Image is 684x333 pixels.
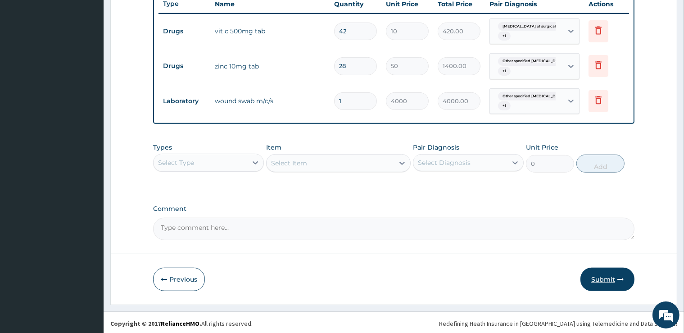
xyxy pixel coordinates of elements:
[498,57,569,66] span: Other specified [MEDICAL_DATA]
[498,67,511,76] span: + 1
[498,22,581,31] span: [MEDICAL_DATA] of surgical wound of...
[153,144,172,151] label: Types
[439,319,677,328] div: Redefining Heath Insurance in [GEOGRAPHIC_DATA] using Telemedicine and Data Science!
[17,45,36,68] img: d_794563401_company_1708531726252_794563401
[161,319,199,328] a: RelianceHMO
[110,319,201,328] strong: Copyright © 2017 .
[498,32,511,41] span: + 1
[580,268,634,291] button: Submit
[210,92,329,110] td: wound swab m/c/s
[576,155,625,173] button: Add
[153,205,634,213] label: Comment
[498,92,569,101] span: Other specified [MEDICAL_DATA]
[159,58,210,74] td: Drugs
[266,143,281,152] label: Item
[52,105,124,196] span: We're online!
[158,158,194,167] div: Select Type
[159,93,210,109] td: Laboratory
[159,23,210,40] td: Drugs
[210,22,329,40] td: vit c 500mg tab
[210,57,329,75] td: zinc 10mg tab
[498,101,511,110] span: + 1
[47,50,151,62] div: Chat with us now
[418,158,471,167] div: Select Diagnosis
[413,143,459,152] label: Pair Diagnosis
[148,5,169,26] div: Minimize live chat window
[5,230,172,262] textarea: Type your message and hit 'Enter'
[153,268,205,291] button: Previous
[526,143,558,152] label: Unit Price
